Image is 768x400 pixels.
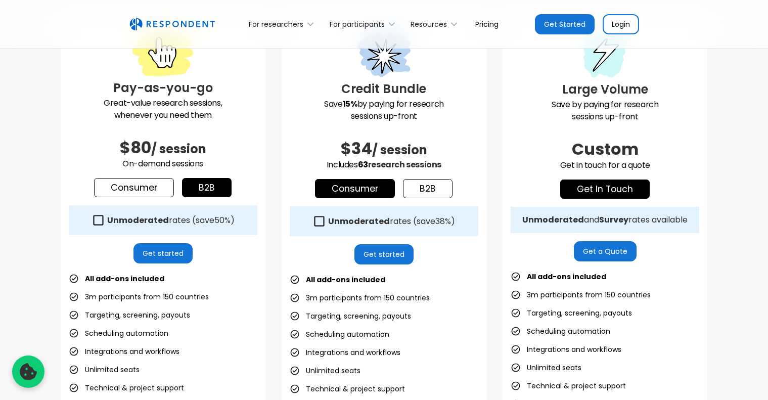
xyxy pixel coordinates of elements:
h3: Pay-as-you-go [69,79,257,97]
span: 63 [358,159,368,170]
li: Targeting, screening, payouts [290,309,411,323]
li: Integrations and workflows [69,344,179,359]
span: Custom [572,138,639,160]
div: Resources [405,12,467,36]
strong: Unmoderated [522,214,584,226]
p: Save by paying for research sessions up-front [511,99,699,123]
strong: All add-ons included [85,274,164,284]
p: On-demand sessions [69,158,257,170]
span: research sessions [368,159,441,170]
div: and rates available [522,215,688,225]
span: / session [372,142,427,158]
li: Unlimited seats [511,361,581,375]
li: 3m participants from 150 countries [290,291,430,305]
a: Get started [354,244,414,264]
h3: Credit Bundle [290,80,478,98]
li: Technical & project support [511,379,626,393]
p: Great-value research sessions, whenever you need them [69,97,257,121]
li: Technical & project support [290,382,405,396]
span: / session [151,141,206,157]
a: b2b [182,178,232,197]
li: Unlimited seats [290,364,360,378]
div: rates (save ) [328,216,455,227]
div: For researchers [243,12,324,36]
strong: All add-ons included [527,272,606,282]
strong: All add-ons included [306,275,385,285]
div: For participants [330,19,385,29]
a: Login [603,14,639,34]
strong: Survey [599,214,628,226]
strong: 15% [343,98,357,110]
div: For researchers [249,19,303,29]
li: Scheduling automation [290,327,389,341]
a: b2b [403,179,453,198]
a: Get Started [535,14,595,34]
li: Technical & project support [69,381,184,395]
div: Resources [411,19,447,29]
img: Untitled UI logotext [129,18,215,31]
a: home [129,18,215,31]
p: Includes [290,159,478,171]
li: Targeting, screening, payouts [69,308,190,322]
li: Integrations and workflows [290,345,400,360]
p: Save by paying for research sessions up-front [290,98,478,122]
span: 38% [435,215,451,227]
span: 50% [214,214,231,226]
li: Integrations and workflows [511,342,621,357]
p: Get in touch for a quote [511,159,699,171]
strong: Unmoderated [328,215,390,227]
li: Scheduling automation [511,324,610,338]
div: For participants [324,12,404,36]
strong: Unmoderated [107,214,169,226]
a: Consumer [315,179,395,198]
a: Get a Quote [574,241,637,261]
span: $80 [120,136,151,159]
a: Get started [133,243,193,263]
li: 3m participants from 150 countries [69,290,209,304]
a: Pricing [467,12,507,36]
li: Unlimited seats [69,363,140,377]
span: $34 [341,137,372,160]
li: 3m participants from 150 countries [511,288,651,302]
li: Targeting, screening, payouts [511,306,632,320]
li: Scheduling automation [69,326,168,340]
a: get in touch [560,180,650,199]
a: Consumer [94,178,174,197]
div: rates (save ) [107,215,235,226]
h3: Large Volume [511,80,699,99]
